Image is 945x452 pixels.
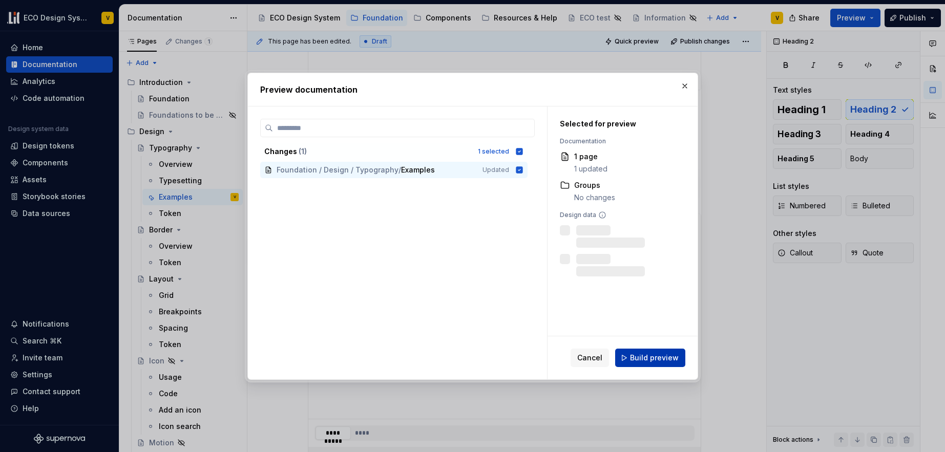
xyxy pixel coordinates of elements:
div: No changes [574,192,615,203]
span: ( 1 ) [299,147,307,156]
span: Build preview [630,353,679,363]
span: Cancel [577,353,602,363]
div: 1 updated [574,164,607,174]
div: Groups [574,180,615,190]
div: Documentation [560,137,674,145]
h2: Preview documentation [260,83,685,96]
div: 1 page [574,152,607,162]
span: Updated [482,166,509,174]
span: Foundation / Design / Typography [277,165,398,175]
div: Selected for preview [560,119,674,129]
button: Cancel [571,349,609,367]
div: Changes [264,146,472,157]
span: / [398,165,401,175]
span: Examples [401,165,435,175]
button: Build preview [615,349,685,367]
div: Design data [560,211,674,219]
div: 1 selected [478,147,509,156]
